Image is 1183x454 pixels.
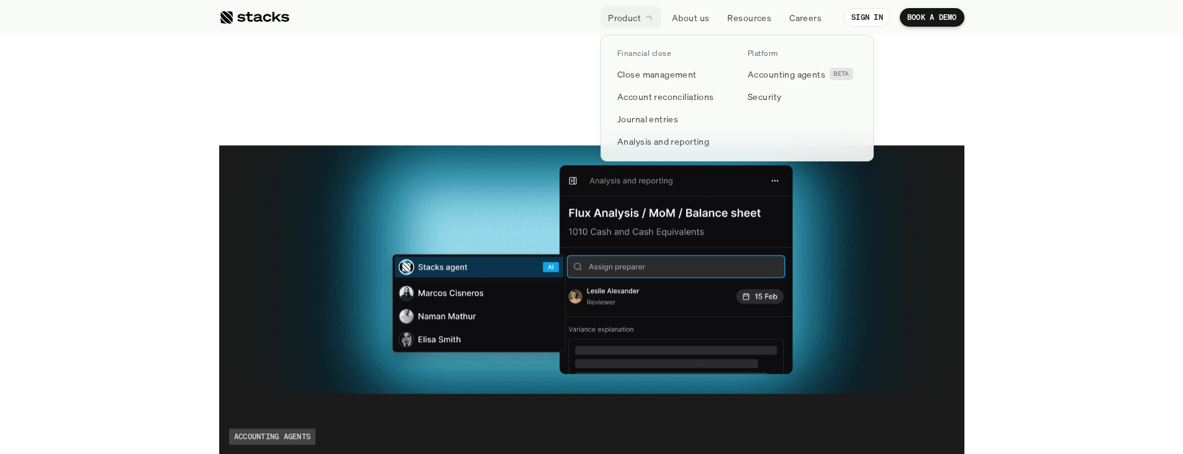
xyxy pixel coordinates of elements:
[727,11,771,24] p: Resources
[147,237,201,245] a: Privacy Policy
[907,13,957,22] p: BOOK A DEMO
[617,112,678,125] p: Journal entries
[833,70,850,78] h2: BETA
[617,135,709,148] p: Analysis and reporting
[789,11,822,24] p: Careers
[672,11,709,24] p: About us
[748,49,778,58] p: Platform
[610,107,734,130] a: Journal entries
[720,6,779,29] a: Resources
[900,8,964,27] a: BOOK A DEMO
[234,432,310,441] h2: ACCOUNTING AGENTS
[664,6,717,29] a: About us
[748,90,781,103] p: Security
[610,130,734,152] a: Analysis and reporting
[851,13,883,22] p: SIGN IN
[617,49,671,58] p: Financial close
[782,6,829,29] a: Careers
[617,68,697,81] p: Close management
[608,11,641,24] p: Product
[844,8,891,27] a: SIGN IN
[740,63,864,85] a: Accounting agentsBETA
[740,85,864,107] a: Security
[610,63,734,85] a: Close management
[748,68,825,81] p: Accounting agents
[610,85,734,107] a: Account reconciliations
[617,90,714,103] p: Account reconciliations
